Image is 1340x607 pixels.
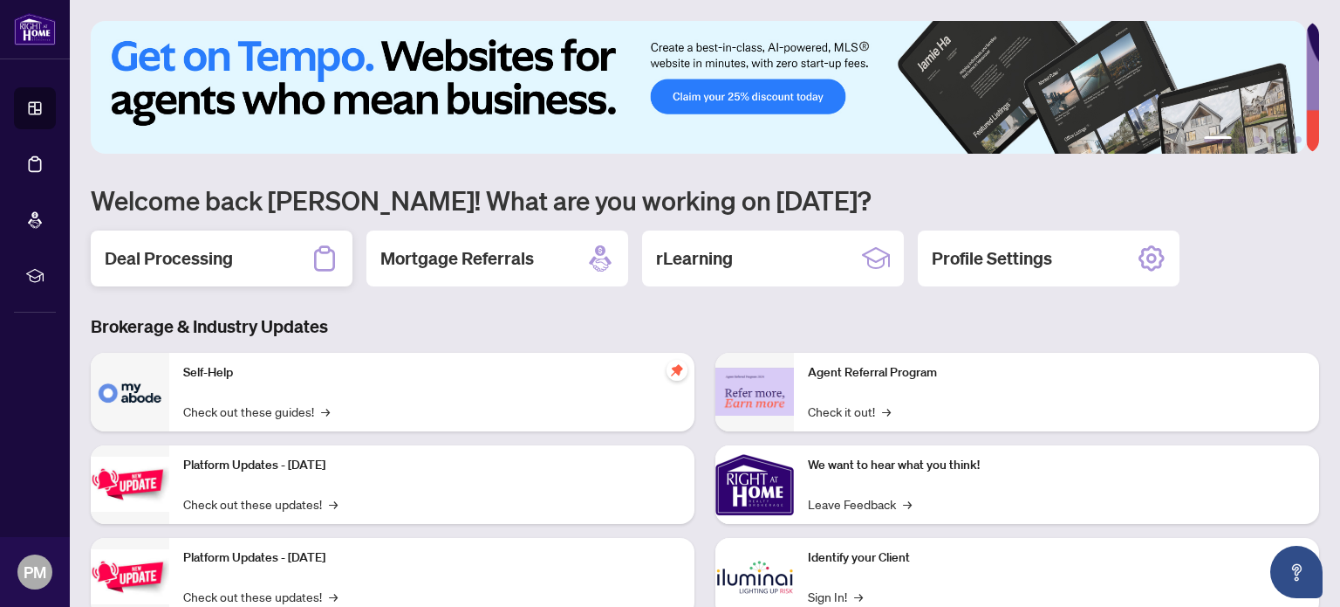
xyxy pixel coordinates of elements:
[1267,136,1274,143] button: 4
[91,353,169,431] img: Self-Help
[105,246,233,271] h2: Deal Processing
[183,456,680,475] p: Platform Updates - [DATE]
[808,548,1305,568] p: Identify your Client
[1270,546,1323,598] button: Open asap
[1253,136,1260,143] button: 3
[1295,136,1302,143] button: 6
[183,494,338,514] a: Check out these updates!→
[91,183,1319,217] h1: Welcome back [PERSON_NAME]! What are you working on [DATE]?
[715,368,794,416] img: Agent Referral Program
[91,457,169,512] img: Platform Updates - July 21, 2025
[808,363,1305,383] p: Agent Referral Program
[854,587,863,606] span: →
[91,21,1306,154] img: Slide 0
[1281,136,1288,143] button: 5
[808,494,912,514] a: Leave Feedback→
[808,456,1305,475] p: We want to hear what you think!
[183,402,330,421] a: Check out these guides!→
[183,587,338,606] a: Check out these updates!→
[1239,136,1246,143] button: 2
[91,314,1319,339] h3: Brokerage & Industry Updates
[91,549,169,604] img: Platform Updates - July 8, 2025
[1204,136,1232,143] button: 1
[24,560,46,584] span: PM
[903,494,912,514] span: →
[321,402,330,421] span: →
[882,402,891,421] span: →
[183,363,680,383] p: Self-Help
[667,360,687,381] span: pushpin
[183,548,680,568] p: Platform Updates - [DATE]
[14,13,56,45] img: logo
[380,246,534,271] h2: Mortgage Referrals
[656,246,733,271] h2: rLearning
[808,587,863,606] a: Sign In!→
[329,494,338,514] span: →
[329,587,338,606] span: →
[715,445,794,524] img: We want to hear what you think!
[808,402,891,421] a: Check it out!→
[932,246,1052,271] h2: Profile Settings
